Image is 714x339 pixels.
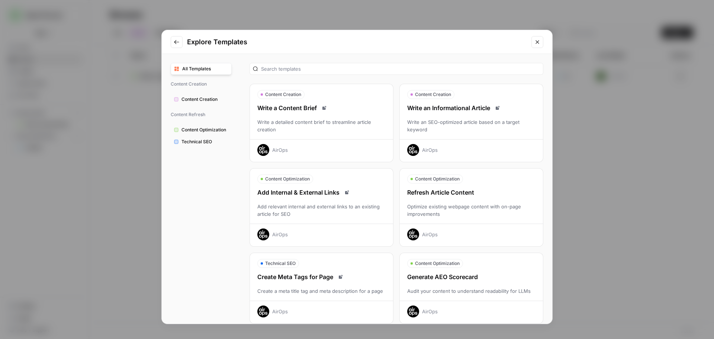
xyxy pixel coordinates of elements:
[272,146,288,154] div: AirOps
[250,287,393,295] div: Create a meta title tag and meta description for a page
[250,203,393,218] div: Add relevant internal and external links to an existing article for SEO
[399,84,543,162] button: Content CreationWrite an Informational ArticleRead docsWrite an SEO-optimized article based on a ...
[250,253,393,324] button: Technical SEOCreate Meta Tags for PageRead docsCreate a meta title tag and meta description for a...
[400,118,543,133] div: Write an SEO-optimized article based on a target keyword
[250,103,393,112] div: Write a Content Brief
[250,118,393,133] div: Write a detailed content brief to streamline article creation
[342,188,351,197] a: Read docs
[399,168,543,247] button: Content OptimizationRefresh Article ContentOptimize existing webpage content with on-page improve...
[250,168,393,247] button: Content OptimizationAdd Internal & External LinksRead docsAdd relevant internal and external link...
[265,176,310,182] span: Content Optimization
[171,36,183,48] button: Go to previous step
[336,272,345,281] a: Read docs
[400,188,543,197] div: Refresh Article Content
[265,91,301,98] span: Content Creation
[400,203,543,218] div: Optimize existing webpage content with on-page improvements
[250,84,393,162] button: Content CreationWrite a Content BriefRead docsWrite a detailed content brief to streamline articl...
[415,176,460,182] span: Content Optimization
[415,260,460,267] span: Content Optimization
[400,103,543,112] div: Write an Informational Article
[415,91,451,98] span: Content Creation
[422,308,438,315] div: AirOps
[272,308,288,315] div: AirOps
[171,63,232,75] button: All Templates
[181,138,228,145] span: Technical SEO
[181,127,228,133] span: Content Optimization
[181,96,228,103] span: Content Creation
[531,36,543,48] button: Close modal
[171,93,232,105] button: Content Creation
[493,103,502,112] a: Read docs
[182,65,228,72] span: All Templates
[320,103,329,112] a: Read docs
[400,272,543,281] div: Generate AEO Scorecard
[171,136,232,148] button: Technical SEO
[400,287,543,295] div: Audit your content to understand readability for LLMs
[171,124,232,136] button: Content Optimization
[272,231,288,238] div: AirOps
[171,78,232,90] span: Content Creation
[250,188,393,197] div: Add Internal & External Links
[250,272,393,281] div: Create Meta Tags for Page
[399,253,543,324] button: Content OptimizationGenerate AEO ScorecardAudit your content to understand readability for LLMsAi...
[171,108,232,121] span: Content Refresh
[187,37,527,47] h2: Explore Templates
[261,65,540,73] input: Search templates
[422,146,438,154] div: AirOps
[265,260,296,267] span: Technical SEO
[422,231,438,238] div: AirOps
